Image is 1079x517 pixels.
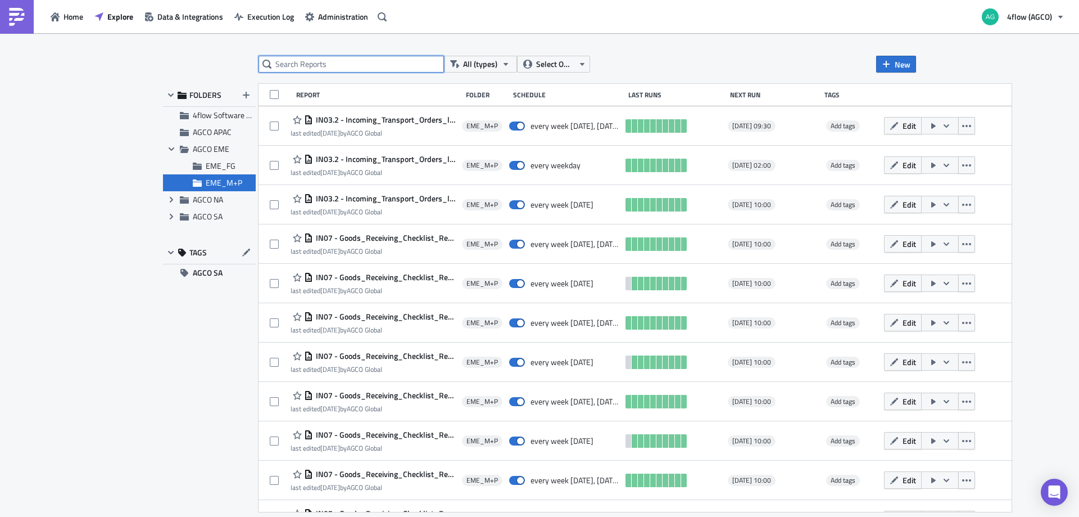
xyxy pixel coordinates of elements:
[193,143,229,155] span: AGCO EME
[826,357,860,368] span: Add tags
[831,475,855,485] span: Add tags
[313,469,456,479] span: IN07 - Goods_Receiving_Checklist_Report_BVS1ZA/B MO-THU 1500
[531,318,620,328] div: every week on Monday, Tuesday, Wednesday, Thursday
[903,238,916,250] span: Edit
[903,435,916,447] span: Edit
[903,356,916,368] span: Edit
[531,357,593,367] div: every week on Friday
[466,91,507,99] div: Folder
[876,56,916,73] button: New
[975,5,1071,29] button: 4flow (AGCO)
[831,396,855,407] span: Add tags
[320,206,340,217] time: 2025-06-27T08:46:05Z
[291,404,456,413] div: last edited by AGCO Global
[884,117,922,134] button: Edit
[320,364,340,375] time: 2025-06-27T11:01:49Z
[296,91,461,99] div: Report
[313,390,456,401] span: IN07 - Goods_Receiving_Checklist_Report_BVS2 MO-THU 1500
[531,475,620,485] div: every week on Monday, Tuesday, Wednesday, Thursday
[831,199,855,210] span: Add tags
[313,351,456,361] span: IN07 - Goods_Receiving_Checklist_Report_BVS3 FRI 1500
[884,275,922,292] button: Edit
[1041,479,1068,506] div: Open Intercom Messenger
[732,318,771,327] span: [DATE] 10:00
[320,285,340,296] time: 2025-06-20T13:26:53Z
[732,437,771,446] span: [DATE] 10:00
[826,435,860,447] span: Add tags
[291,326,456,334] div: last edited by AGCO Global
[903,395,916,407] span: Edit
[831,239,855,249] span: Add tags
[826,160,860,171] span: Add tags
[732,240,771,249] span: [DATE] 10:00
[229,8,300,25] a: Execution Log
[884,393,922,410] button: Edit
[206,160,235,172] span: EME_FG
[531,278,593,289] div: every week on Friday
[193,210,223,222] span: AGCO SA
[826,278,860,289] span: Add tags
[517,56,590,73] button: Select Owner
[466,279,498,288] span: EME_M+P
[320,246,340,257] time: 2025-06-26T12:21:22Z
[531,160,581,170] div: every weekday
[157,11,223,23] span: Data & Integrations
[313,233,456,243] span: IN07 - Goods_Receiving_Checklist_Report_GIMFRA MO-THU 1500
[536,58,574,70] span: Select Owner
[466,122,498,131] span: EME_M+P
[320,167,340,178] time: 2025-06-27T08:45:19Z
[513,91,623,99] div: Schedule
[903,159,916,171] span: Edit
[8,8,26,26] img: PushMetrics
[466,200,498,209] span: EME_M+P
[884,156,922,174] button: Edit
[826,317,860,329] span: Add tags
[732,122,771,131] span: [DATE] 09:30
[1007,11,1052,23] span: 4flow (AGCO)
[313,430,456,440] span: IN07 - Goods_Receiving_Checklist_Report_BVS2 FRI 1500
[291,365,456,374] div: last edited by AGCO Global
[831,120,855,131] span: Add tags
[193,264,223,281] span: AGCO SA
[831,317,855,328] span: Add tags
[732,161,771,170] span: [DATE] 02:00
[903,277,916,289] span: Edit
[139,8,229,25] button: Data & Integrations
[313,154,456,164] span: IN03.2 - Incoming_Transport_Orders_light_as_table_Report_CSV_BVS/GIMA, Daily (Mon - Fri), 0700AM ...
[531,397,620,407] div: every week on Monday, Tuesday, Wednesday, Thursday
[826,239,860,250] span: Add tags
[466,397,498,406] span: EME_M+P
[903,474,916,486] span: Edit
[291,286,456,295] div: last edited by AGCO Global
[831,357,855,367] span: Add tags
[884,314,922,331] button: Edit
[466,161,498,170] span: EME_M+P
[163,264,256,281] button: AGCO SA
[193,194,223,205] span: AGCO NA
[206,177,242,188] span: EME_M+P
[531,200,593,210] div: every week on Friday
[466,437,498,446] span: EME_M+P
[531,436,593,446] div: every week on Friday
[895,59,910,70] span: New
[291,129,456,137] div: last edited by AGCO Global
[826,396,860,407] span: Add tags
[320,443,340,453] time: 2025-06-20T13:26:53Z
[300,8,374,25] button: Administration
[826,475,860,486] span: Add tags
[466,240,498,249] span: EME_M+P
[189,248,207,258] span: TAGS
[732,279,771,288] span: [DATE] 10:00
[247,11,294,23] span: Execution Log
[732,476,771,485] span: [DATE] 10:00
[45,8,89,25] a: Home
[903,199,916,210] span: Edit
[313,194,456,204] span: IN03.2 - Incoming_Transport_Orders_light_as_table_Report_CSV_BVS/GIMA, Daily (Fri), 0230 PM
[313,312,456,322] span: IN07 - Goods_Receiving_Checklist_Report_BVS3 MO-THU 1500
[466,318,498,327] span: EME_M+P
[318,11,368,23] span: Administration
[732,200,771,209] span: [DATE] 10:00
[291,483,456,492] div: last edited by AGCO Global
